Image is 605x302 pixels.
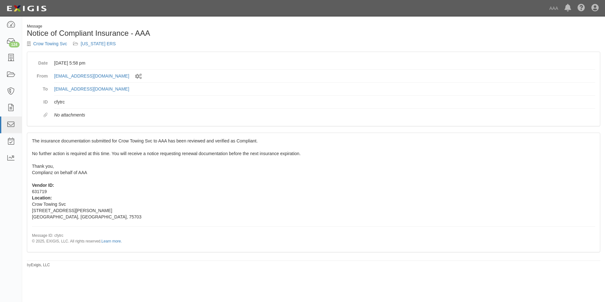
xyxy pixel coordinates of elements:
dt: From [32,70,48,79]
small: by [27,262,50,268]
dd: cfytrc [54,96,595,109]
img: logo-5460c22ac91f19d4615b14bd174203de0afe785f0fc80cf4dbbc73dc1793850b.png [5,3,48,14]
dt: Date [32,57,48,66]
b: Location: [32,195,52,200]
div: 124 [9,42,20,47]
a: Exigis, LLC [31,263,50,267]
i: Sent by system workflow [135,74,142,79]
em: No attachments [54,112,85,117]
a: [EMAIL_ADDRESS][DOMAIN_NAME] [54,86,129,91]
a: Learn more. [102,239,122,243]
dt: ID [32,96,48,105]
a: AAA [546,2,561,15]
i: Help Center - Complianz [577,4,585,12]
dt: To [32,83,48,92]
dd: [DATE] 5:58 pm [54,57,595,70]
p: Message ID: cfytrc © 2025, EXIGIS, LLC. All rights reserved. [32,233,595,244]
a: [US_STATE] ERS [81,41,116,46]
b: Vendor ID: [32,183,54,188]
span: The insurance documentation submitted for Crow Towing Svc to AAA has been reviewed and verified a... [32,138,595,244]
h1: Notice of Compliant Insurance - AAA [27,29,309,37]
a: Crow Towing Svc [33,41,67,46]
div: Message [27,24,309,29]
i: Attachments [43,113,48,117]
a: [EMAIL_ADDRESS][DOMAIN_NAME] [54,73,129,79]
